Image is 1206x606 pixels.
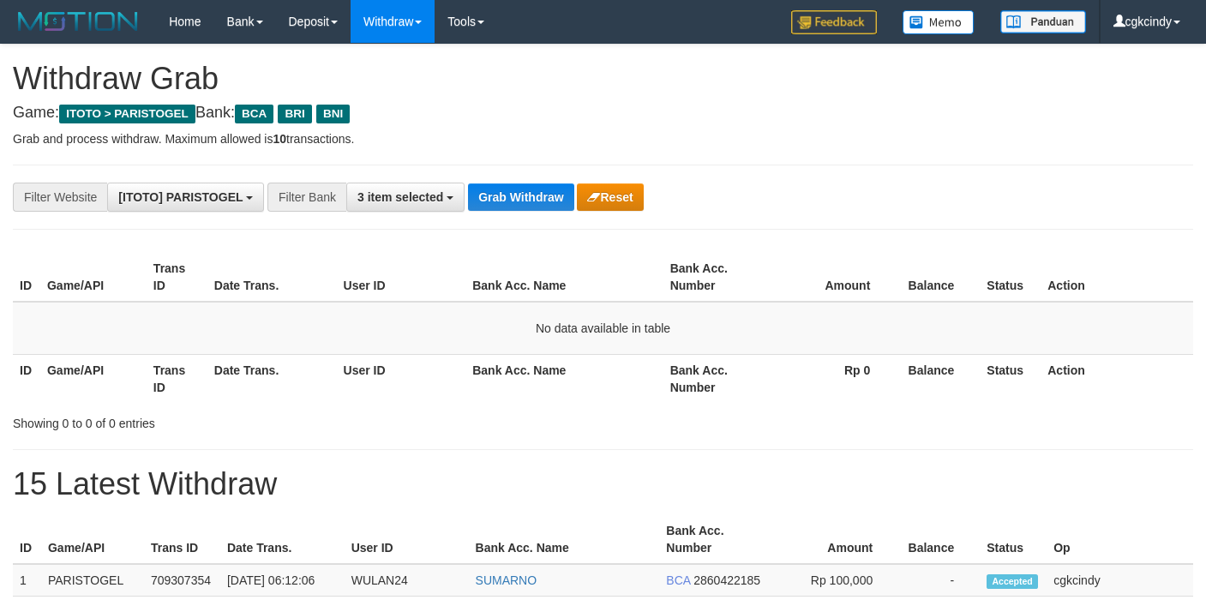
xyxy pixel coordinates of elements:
[345,515,469,564] th: User ID
[791,10,877,34] img: Feedback.jpg
[220,515,345,564] th: Date Trans.
[147,253,207,302] th: Trans ID
[770,354,897,403] th: Rp 0
[663,354,770,403] th: Bank Acc. Number
[316,105,350,123] span: BNI
[13,564,41,597] td: 1
[107,183,264,212] button: [ITOTO] PARISTOGEL
[777,515,898,564] th: Amount
[896,253,980,302] th: Balance
[777,564,898,597] td: Rp 100,000
[144,515,220,564] th: Trans ID
[207,253,337,302] th: Date Trans.
[13,105,1193,122] h4: Game: Bank:
[903,10,975,34] img: Button%20Memo.svg
[980,354,1041,403] th: Status
[896,354,980,403] th: Balance
[770,253,897,302] th: Amount
[337,253,466,302] th: User ID
[118,190,243,204] span: [ITOTO] PARISTOGEL
[987,574,1038,589] span: Accepted
[267,183,346,212] div: Filter Bank
[577,183,643,211] button: Reset
[13,130,1193,147] p: Grab and process withdraw. Maximum allowed is transactions.
[40,354,147,403] th: Game/API
[220,564,345,597] td: [DATE] 06:12:06
[465,253,663,302] th: Bank Acc. Name
[898,515,980,564] th: Balance
[659,515,777,564] th: Bank Acc. Number
[13,9,143,34] img: MOTION_logo.png
[465,354,663,403] th: Bank Acc. Name
[13,253,40,302] th: ID
[13,515,41,564] th: ID
[693,573,760,587] span: Copy 2860422185 to clipboard
[980,515,1047,564] th: Status
[273,132,286,146] strong: 10
[663,253,770,302] th: Bank Acc. Number
[13,467,1193,501] h1: 15 Latest Withdraw
[666,573,690,587] span: BCA
[13,354,40,403] th: ID
[1041,253,1193,302] th: Action
[41,515,144,564] th: Game/API
[144,564,220,597] td: 709307354
[980,253,1041,302] th: Status
[469,515,660,564] th: Bank Acc. Name
[468,183,573,211] button: Grab Withdraw
[1047,515,1193,564] th: Op
[41,564,144,597] td: PARISTOGEL
[59,105,195,123] span: ITOTO > PARISTOGEL
[207,354,337,403] th: Date Trans.
[337,354,466,403] th: User ID
[278,105,311,123] span: BRI
[345,564,469,597] td: WULAN24
[147,354,207,403] th: Trans ID
[40,253,147,302] th: Game/API
[898,564,980,597] td: -
[346,183,465,212] button: 3 item selected
[476,573,537,587] a: SUMARNO
[13,408,489,432] div: Showing 0 to 0 of 0 entries
[235,105,273,123] span: BCA
[1047,564,1193,597] td: cgkcindy
[357,190,443,204] span: 3 item selected
[13,183,107,212] div: Filter Website
[1000,10,1086,33] img: panduan.png
[1041,354,1193,403] th: Action
[13,302,1193,355] td: No data available in table
[13,62,1193,96] h1: Withdraw Grab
